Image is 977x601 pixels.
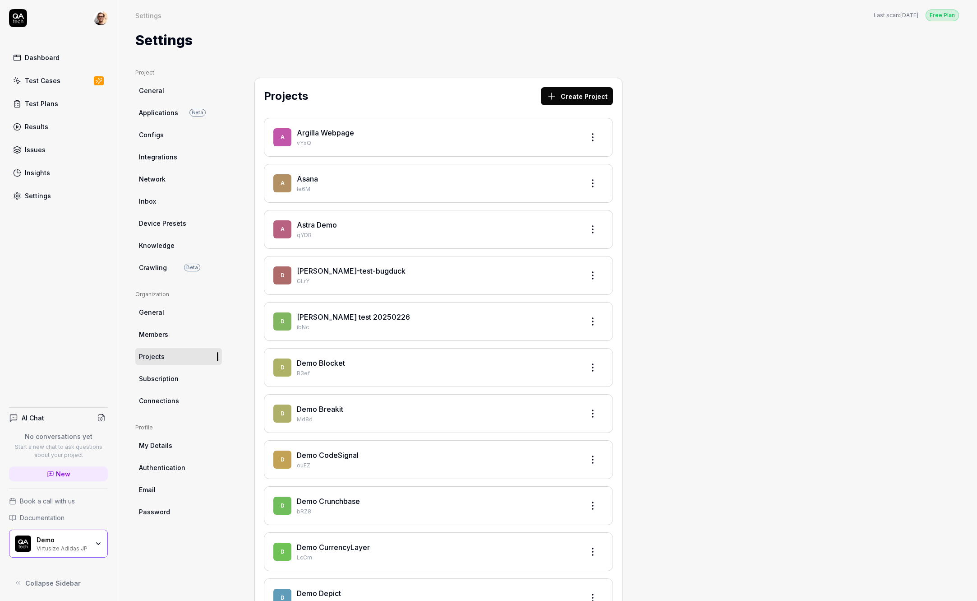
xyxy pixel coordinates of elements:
span: Authentication [139,463,185,472]
span: Collapse Sidebar [25,578,81,588]
p: No conversations yet [9,432,108,441]
button: Demo LogoDemoVirtusize Adidas JP [9,530,108,558]
a: [PERSON_NAME]-test-bugduck [297,266,406,275]
a: Network [135,171,222,187]
a: Projects [135,348,222,365]
a: Test Plans [9,95,108,112]
div: Settings [25,191,51,200]
a: ApplicationsBeta [135,104,222,121]
span: Subscription [139,374,179,383]
div: Results [25,122,48,131]
span: D [273,359,291,377]
h1: Settings [135,30,193,51]
a: Demo Blocket [297,359,345,368]
div: Virtusize Adidas JP [37,544,89,551]
p: vYxQ [297,139,576,147]
h4: AI Chat [22,413,44,423]
span: Beta [189,109,206,116]
a: Asana [297,174,318,183]
span: Crawling [139,263,167,272]
div: Issues [25,145,46,154]
a: Demo CodeSignal [297,451,359,460]
p: Ie6M [297,185,576,193]
span: A [273,174,291,192]
p: bRZ8 [297,508,576,516]
div: Demo [37,536,89,544]
a: Issues [9,141,108,158]
a: Insights [9,164,108,182]
img: 704fe57e-bae9-4a0d-8bcb-c4203d9f0bb2.jpeg [93,11,108,25]
a: Astra Demo [297,220,337,229]
img: Demo Logo [15,536,31,552]
p: ouEZ [297,461,576,470]
a: Subscription [135,370,222,387]
p: GLrY [297,277,576,285]
span: My Details [139,441,172,450]
a: Test Cases [9,72,108,89]
div: Dashboard [25,53,60,62]
a: General [135,304,222,321]
a: Device Presets [135,215,222,232]
p: qYDR [297,231,576,239]
a: Demo Crunchbase [297,497,360,506]
p: Start a new chat to ask questions about your project [9,443,108,459]
a: Password [135,503,222,520]
a: Argilla Webpage [297,128,354,137]
a: Demo Breakit [297,405,343,414]
div: Test Cases [25,76,60,85]
button: Collapse Sidebar [9,574,108,592]
a: Knowledge [135,237,222,254]
span: d [273,266,291,284]
span: Network [139,174,166,184]
a: CrawlingBeta [135,259,222,276]
span: Beta [184,264,200,271]
span: Knowledge [139,241,175,250]
a: Members [135,326,222,343]
span: Documentation [20,513,65,522]
span: A [273,128,291,146]
span: Device Presets [139,219,186,228]
p: LcCm [297,554,576,562]
p: Md8d [297,415,576,424]
span: Connections [139,396,179,405]
div: Profile [135,424,222,432]
a: General [135,82,222,99]
div: Test Plans [25,99,58,108]
div: Settings [135,11,161,20]
time: [DATE] [900,12,918,19]
span: General [139,86,164,95]
button: Create Project [541,87,613,105]
span: Inbox [139,196,156,206]
span: Applications [139,108,178,117]
h2: Projects [264,88,308,104]
a: Authentication [135,459,222,476]
span: New [56,469,70,479]
a: New [9,466,108,481]
span: D [273,497,291,515]
a: Dashboard [9,49,108,66]
button: Last scan:[DATE] [874,11,918,19]
span: Book a call with us [20,496,75,506]
a: Inbox [135,193,222,210]
p: B3ef [297,369,576,377]
a: Email [135,481,222,498]
span: D [273,312,291,331]
span: Password [139,507,170,517]
span: Members [139,330,168,339]
button: Free Plan [926,9,959,21]
span: Last scan: [874,11,918,19]
a: Documentation [9,513,108,522]
a: Settings [9,187,108,205]
a: Demo Depict [297,589,341,598]
span: D [273,405,291,423]
div: Insights [25,168,50,177]
a: Book a call with us [9,496,108,506]
a: Integrations [135,149,222,165]
a: Results [9,118,108,135]
div: Organization [135,290,222,298]
span: Integrations [139,152,177,162]
div: Project [135,69,222,77]
span: Configs [139,130,164,140]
